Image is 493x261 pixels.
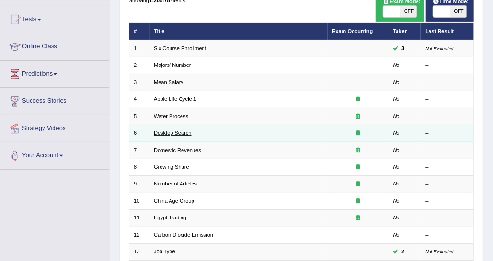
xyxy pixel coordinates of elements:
th: Title [150,23,328,40]
div: – [426,214,469,222]
a: Strategy Videos [0,115,109,139]
div: Exam occurring question [332,147,384,154]
div: – [426,79,469,87]
span: OFF [450,6,467,17]
div: Exam occurring question [332,180,384,188]
div: – [426,96,469,103]
div: Exam occurring question [332,197,384,205]
em: No [393,113,400,119]
td: 8 [129,159,150,175]
td: 4 [129,91,150,108]
a: Exam Occurring [332,28,373,34]
div: Exam occurring question [332,163,384,171]
div: – [426,62,469,69]
th: Taken [388,23,421,40]
td: 2 [129,57,150,74]
td: 13 [129,244,150,261]
a: Carbon Dioxide Emission [154,232,213,238]
span: OFF [400,6,417,17]
td: 6 [129,125,150,141]
div: – [426,113,469,120]
em: No [393,79,400,85]
a: Water Process [154,113,188,119]
em: No [393,198,400,204]
a: Desktop Search [154,130,192,136]
em: No [393,96,400,102]
th: Last Result [421,23,474,40]
a: Predictions [0,61,109,85]
a: China Age Group [154,198,194,204]
a: Apple Life Cycle 1 [154,96,196,102]
a: Your Account [0,142,109,166]
div: Exam occurring question [332,113,384,120]
a: Domestic Revenues [154,147,201,153]
td: 7 [129,142,150,159]
a: Majors' Number [154,62,191,68]
td: 3 [129,74,150,91]
div: Exam occurring question [332,130,384,137]
a: Online Class [0,33,109,57]
div: – [426,163,469,171]
td: 1 [129,40,150,57]
span: You can still take this question [398,248,407,256]
small: Not Evaluated [426,249,454,254]
a: Job Type [154,249,175,254]
td: 12 [129,227,150,243]
a: Mean Salary [154,79,183,85]
a: Number of Articles [154,181,197,186]
div: – [426,231,469,239]
span: You can still take this question [398,44,407,53]
a: Growing Share [154,164,189,170]
em: No [393,62,400,68]
div: – [426,180,469,188]
em: No [393,147,400,153]
a: Egypt Trading [154,215,186,220]
em: No [393,215,400,220]
em: No [393,130,400,136]
th: # [129,23,150,40]
div: Exam occurring question [332,214,384,222]
a: Success Stories [0,88,109,112]
td: 10 [129,193,150,209]
em: No [393,181,400,186]
em: No [393,232,400,238]
td: 9 [129,176,150,193]
td: 5 [129,108,150,125]
div: – [426,197,469,205]
td: 11 [129,210,150,227]
em: No [393,164,400,170]
a: Six Course Enrollment [154,45,206,51]
small: Not Evaluated [426,46,454,51]
a: Tests [0,6,109,30]
div: – [426,130,469,137]
div: Exam occurring question [332,96,384,103]
div: – [426,147,469,154]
